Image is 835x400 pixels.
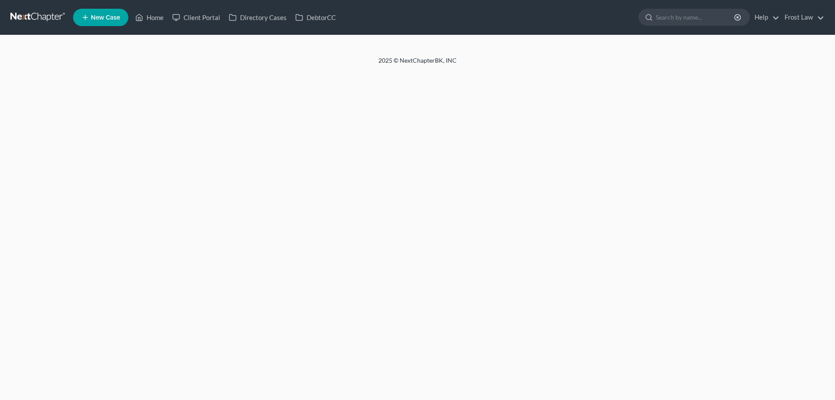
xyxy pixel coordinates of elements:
[168,10,224,25] a: Client Portal
[131,10,168,25] a: Home
[750,10,779,25] a: Help
[780,10,824,25] a: Frost Law
[170,56,665,72] div: 2025 © NextChapterBK, INC
[224,10,291,25] a: Directory Cases
[91,14,120,21] span: New Case
[291,10,340,25] a: DebtorCC
[656,9,735,25] input: Search by name...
